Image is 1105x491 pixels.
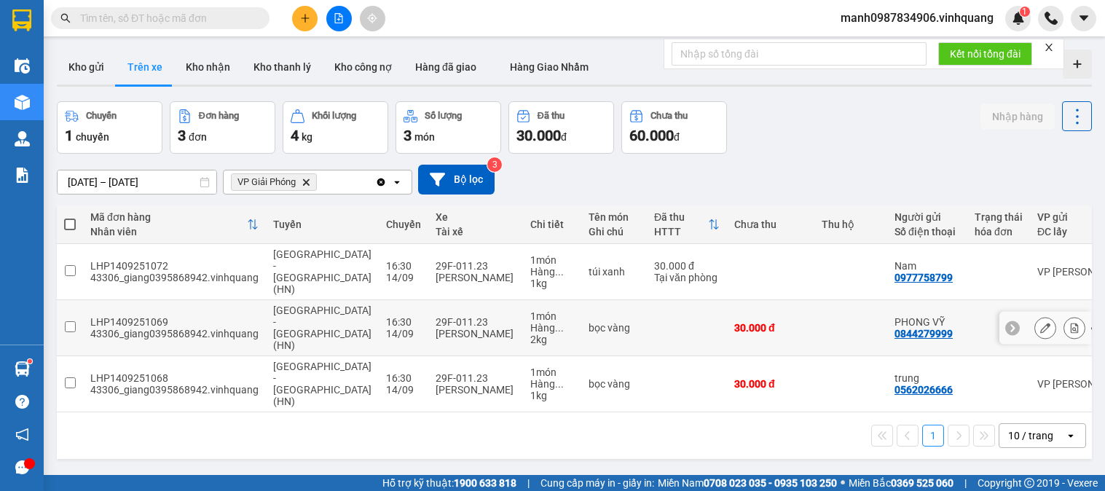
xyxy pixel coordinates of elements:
[555,266,564,278] span: ...
[980,103,1055,130] button: Nhập hàng
[273,361,371,407] span: [GEOGRAPHIC_DATA] - [GEOGRAPHIC_DATA] (HN)
[414,131,435,143] span: món
[178,127,186,144] span: 3
[386,260,421,272] div: 16:30
[199,111,239,121] div: Đơn hàng
[80,10,252,26] input: Tìm tên, số ĐT hoặc mã đơn
[334,13,344,23] span: file-add
[1024,478,1034,488] span: copyright
[527,475,530,491] span: |
[386,372,421,384] div: 16:30
[386,316,421,328] div: 16:30
[1077,12,1090,25] span: caret-down
[589,226,640,237] div: Ghi chú
[1071,6,1096,31] button: caret-down
[242,50,323,85] button: Kho thanh lý
[375,176,387,188] svg: Clear all
[436,372,516,384] div: 29F-011.23
[386,272,421,283] div: 14/09
[302,178,310,186] svg: Delete
[530,334,574,345] div: 2 kg
[849,475,953,491] span: Miền Bắc
[436,260,516,272] div: 29F-011.23
[323,50,404,85] button: Kho công nợ
[540,475,654,491] span: Cung cấp máy in - giấy in:
[90,328,259,339] div: 43306_giang0395868942.vinhquang
[58,170,216,194] input: Select a date range.
[273,305,371,351] span: [GEOGRAPHIC_DATA] - [GEOGRAPHIC_DATA] (HN)
[83,205,266,244] th: Toggle SortBy
[320,175,321,189] input: Selected VP Giải Phóng.
[1012,12,1025,25] img: icon-new-feature
[734,378,807,390] div: 30.000 đ
[15,58,30,74] img: warehouse-icon
[894,211,960,223] div: Người gửi
[291,127,299,144] span: 4
[1020,7,1030,17] sup: 1
[302,131,312,143] span: kg
[654,260,720,272] div: 30.000 đ
[76,131,109,143] span: chuyến
[1008,428,1053,443] div: 10 / trang
[367,13,377,23] span: aim
[312,111,356,121] div: Khối lượng
[650,111,688,121] div: Chưa thu
[894,226,960,237] div: Số điện thoại
[555,378,564,390] span: ...
[822,219,880,230] div: Thu hộ
[672,42,927,66] input: Nhập số tổng đài
[1044,42,1054,52] span: close
[65,127,73,144] span: 1
[436,226,516,237] div: Tài xế
[530,266,574,278] div: Hàng thông thường
[1045,12,1058,25] img: phone-icon
[326,6,352,31] button: file-add
[621,101,727,154] button: Chưa thu60.000đ
[300,13,310,23] span: plus
[12,9,31,31] img: logo-vxr
[454,477,516,489] strong: 1900 633 818
[86,111,117,121] div: Chuyến
[894,260,960,272] div: Nam
[1065,430,1077,441] svg: open
[292,6,318,31] button: plus
[436,316,516,328] div: 29F-011.23
[516,127,561,144] span: 30.000
[386,328,421,339] div: 14/09
[487,157,502,172] sup: 3
[629,127,674,144] span: 60.000
[90,372,259,384] div: LHP1409251068
[15,168,30,183] img: solution-icon
[436,328,516,339] div: [PERSON_NAME]
[283,101,388,154] button: Khối lượng4kg
[90,260,259,272] div: LHP1409251072
[15,131,30,146] img: warehouse-icon
[894,372,960,384] div: trung
[436,211,516,223] div: Xe
[975,211,1023,223] div: Trạng thái
[538,111,565,121] div: Đã thu
[829,9,1005,27] span: manh0987834906.vinhquang
[894,328,953,339] div: 0844279999
[938,42,1032,66] button: Kết nối tổng đài
[116,50,174,85] button: Trên xe
[189,131,207,143] span: đơn
[530,310,574,322] div: 1 món
[90,211,247,223] div: Mã đơn hàng
[589,378,640,390] div: bọc vàng
[15,361,30,377] img: warehouse-icon
[530,390,574,401] div: 1 kg
[404,50,488,85] button: Hàng đã giao
[734,322,807,334] div: 30.000 đ
[510,61,589,73] span: Hàng Giao Nhầm
[894,316,960,328] div: PHONG VỸ
[382,475,516,491] span: Hỗ trợ kỹ thuật:
[589,211,640,223] div: Tên món
[891,477,953,489] strong: 0369 525 060
[90,272,259,283] div: 43306_giang0395868942.vinhquang
[15,460,29,474] span: message
[654,272,720,283] div: Tại văn phòng
[60,13,71,23] span: search
[654,211,708,223] div: Đã thu
[530,378,574,390] div: Hàng thông thường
